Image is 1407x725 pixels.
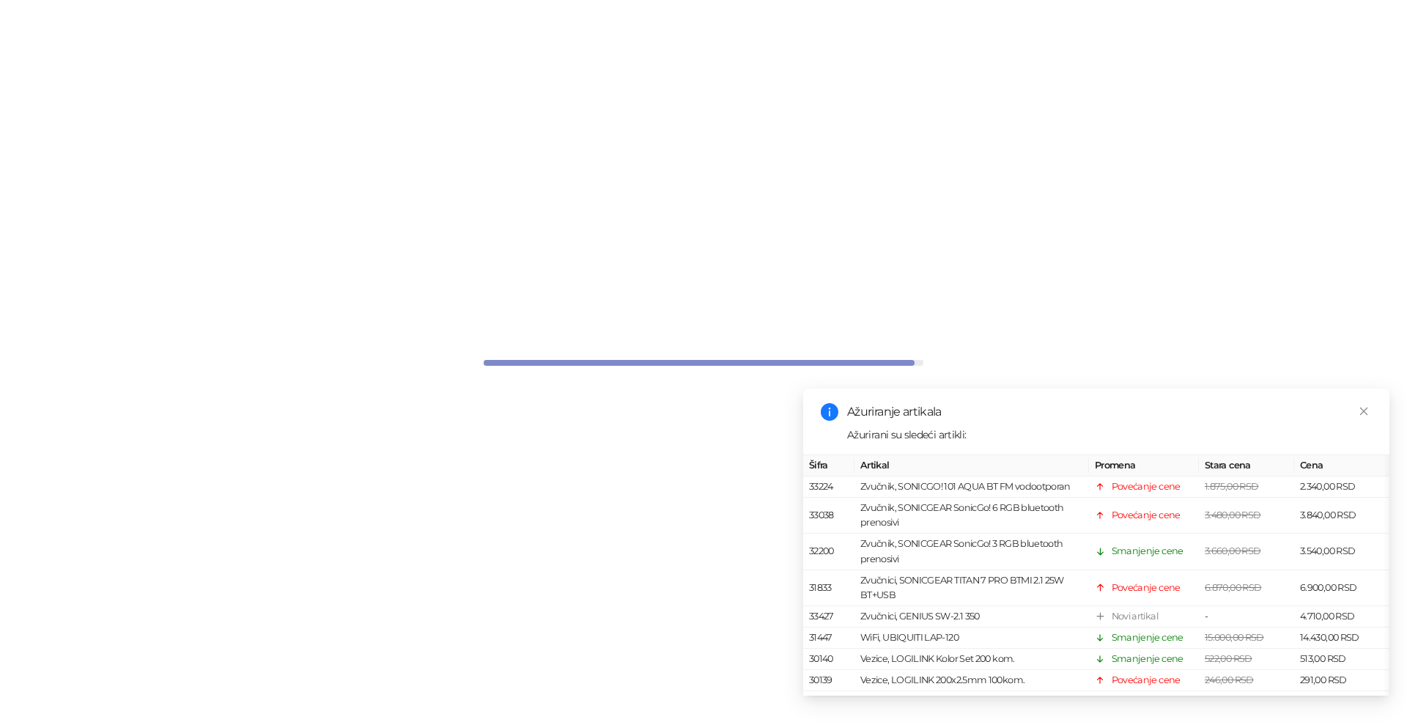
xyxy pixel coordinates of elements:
td: 30137 [803,691,854,713]
th: Šifra [803,455,854,476]
div: Novi artikal [1112,609,1158,624]
td: Zvučnik, SONICGO! 101 AQUA BT FM vodootporan [854,476,1089,498]
td: 30139 [803,670,854,691]
td: 3.540,00 RSD [1294,534,1389,570]
td: 3.840,00 RSD [1294,498,1389,534]
span: info-circle [821,403,838,421]
div: Povećanje cene [1112,479,1181,494]
div: Povećanje cene [1112,694,1181,709]
span: 3.660,00 RSD [1205,545,1260,556]
span: 522,00 RSD [1205,653,1252,664]
div: Ažurirani su sledeći artikli: [847,427,1372,443]
td: 14.430,00 RSD [1294,628,1389,649]
td: 2.340,00 RSD [1294,476,1389,498]
span: 246,00 RSD [1205,674,1254,685]
td: 291,00 RSD [1294,670,1389,691]
td: Zvučnik, SONICGEAR SonicGo! 6 RGB bluetooth prenosivi [854,498,1089,534]
td: 513,00 RSD [1294,649,1389,670]
td: WiFi, UBIQUITI LAP-120 [854,628,1089,649]
td: 4.710,00 RSD [1294,606,1389,628]
td: 31447 [803,628,854,649]
td: Zvučnik, SONICGEAR SonicGo! 3 RGB bluetooth prenosivi [854,534,1089,570]
td: Zvučnici, GENIUS SW-2.1 350 [854,606,1089,628]
th: Cena [1294,455,1389,476]
div: Smanjenje cene [1112,652,1183,666]
td: Vezice, LOGILINK 150x2.5mm 100kom. [854,691,1089,713]
td: Zvučnici, SONICGEAR TITAN 7 PRO BTMI 2.1 25W BT+USB [854,570,1089,606]
span: 3.480,00 RSD [1205,509,1260,520]
div: Povećanje cene [1112,581,1181,595]
span: close [1359,406,1369,416]
td: - [1199,606,1294,628]
td: 31833 [803,570,854,606]
td: 32200 [803,534,854,570]
td: 6.900,00 RSD [1294,570,1389,606]
div: Ažuriranje artikala [847,403,1372,421]
span: 15.000,00 RSD [1205,632,1264,643]
td: 33224 [803,476,854,498]
a: Close [1356,403,1372,419]
span: 1.875,00 RSD [1205,481,1258,492]
td: Vezice, LOGILINK Kolor Set 200 kom. [854,649,1089,670]
div: Smanjenje cene [1112,544,1183,559]
th: Promena [1089,455,1199,476]
td: Vezice, LOGILINK 200x2.5mm 100kom. [854,670,1089,691]
th: Artikal [854,455,1089,476]
td: 30140 [803,649,854,670]
div: Povećanje cene [1112,673,1181,688]
span: 6.870,00 RSD [1205,582,1261,593]
div: Smanjenje cene [1112,630,1183,645]
td: 33038 [803,498,854,534]
td: 165,00 RSD [1294,691,1389,713]
td: 33427 [803,606,854,628]
div: Povećanje cene [1112,508,1181,523]
th: Stara cena [1199,455,1294,476]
